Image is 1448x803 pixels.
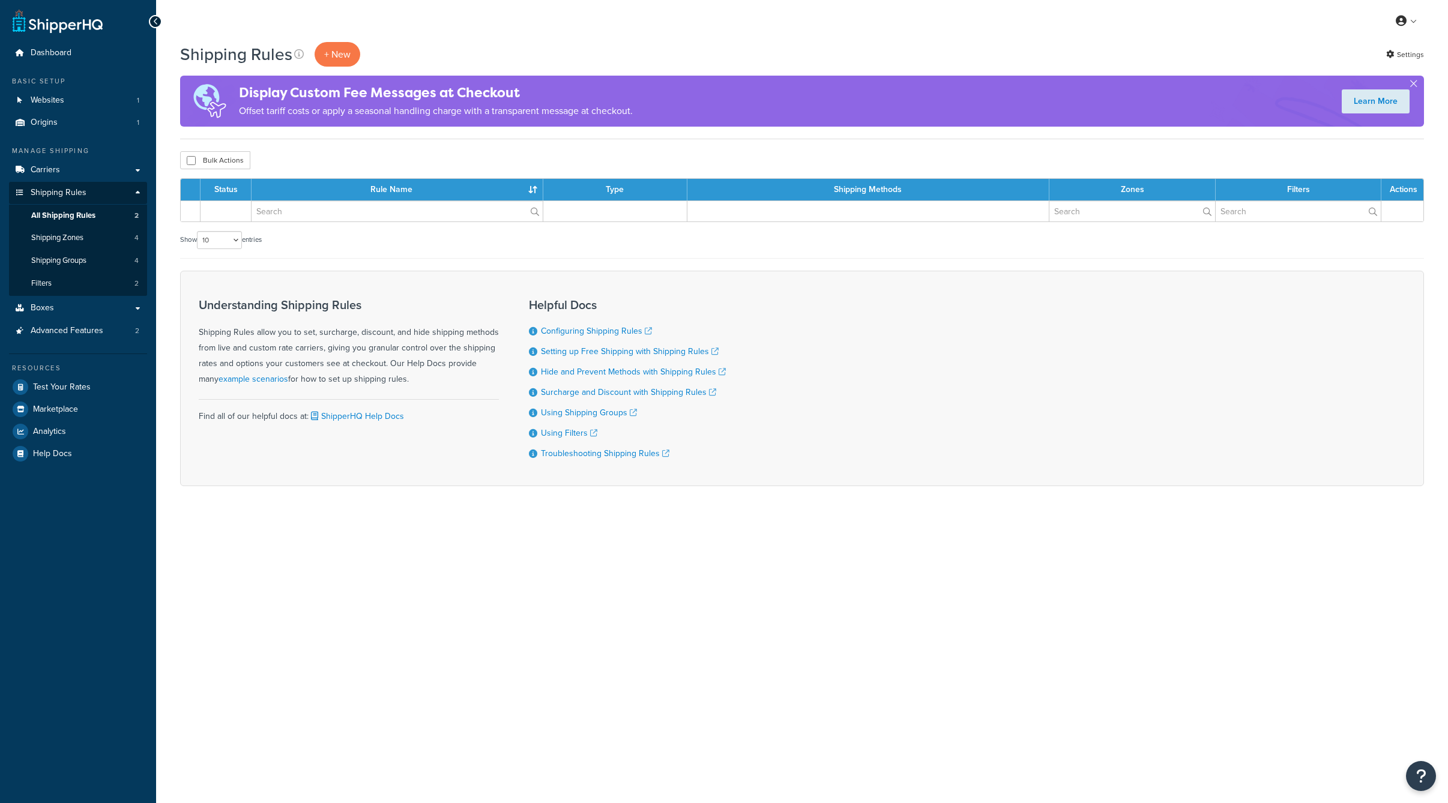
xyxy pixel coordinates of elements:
li: Websites [9,89,147,112]
li: Filters [9,272,147,295]
div: Manage Shipping [9,146,147,156]
span: Shipping Rules [31,188,86,198]
a: Advanced Features 2 [9,320,147,342]
h3: Helpful Docs [529,298,726,311]
a: Configuring Shipping Rules [541,325,652,337]
span: 2 [134,211,139,221]
a: Dashboard [9,42,147,64]
a: Setting up Free Shipping with Shipping Rules [541,345,719,358]
span: 4 [134,233,139,243]
a: example scenarios [219,373,288,385]
span: 1 [137,118,139,128]
p: Offset tariff costs or apply a seasonal handling charge with a transparent message at checkout. [239,103,633,119]
input: Search [1216,201,1381,221]
h3: Understanding Shipping Rules [199,298,499,311]
li: Shipping Zones [9,227,147,249]
a: Shipping Zones 4 [9,227,147,249]
a: Origins 1 [9,112,147,134]
a: ShipperHQ Help Docs [309,410,404,423]
a: ShipperHQ Home [13,9,103,33]
h4: Display Custom Fee Messages at Checkout [239,83,633,103]
a: Troubleshooting Shipping Rules [541,447,669,460]
h1: Shipping Rules [180,43,292,66]
div: Basic Setup [9,76,147,86]
a: Marketplace [9,398,147,420]
select: Showentries [197,231,242,249]
li: All Shipping Rules [9,205,147,227]
a: Learn More [1342,89,1410,113]
span: Marketplace [33,405,78,415]
div: Find all of our helpful docs at: [199,399,499,424]
span: 4 [134,256,139,266]
li: Shipping Groups [9,250,147,272]
span: Help Docs [33,449,72,459]
a: Help Docs [9,443,147,465]
span: Origins [31,118,58,128]
th: Actions [1381,179,1423,200]
a: Filters 2 [9,272,147,295]
a: Analytics [9,421,147,442]
a: Surcharge and Discount with Shipping Rules [541,386,716,398]
p: + New [315,42,360,67]
a: Shipping Rules [9,182,147,204]
span: Carriers [31,165,60,175]
a: Websites 1 [9,89,147,112]
th: Zones [1049,179,1216,200]
a: Settings [1386,46,1424,63]
a: Carriers [9,159,147,181]
input: Search [252,201,543,221]
span: Shipping Zones [31,233,83,243]
span: All Shipping Rules [31,211,95,221]
span: 1 [137,95,139,106]
div: Resources [9,363,147,373]
div: Shipping Rules allow you to set, surcharge, discount, and hide shipping methods from live and cus... [199,298,499,387]
input: Search [1049,201,1215,221]
a: Using Shipping Groups [541,406,637,419]
span: Boxes [31,303,54,313]
a: Test Your Rates [9,376,147,398]
span: 2 [134,278,139,289]
a: Shipping Groups 4 [9,250,147,272]
a: Boxes [9,297,147,319]
button: Bulk Actions [180,151,250,169]
button: Open Resource Center [1406,761,1436,791]
img: duties-banner-06bc72dcb5fe05cb3f9472aba00be2ae8eb53ab6f0d8bb03d382ba314ac3c341.png [180,76,239,127]
li: Advanced Features [9,320,147,342]
a: Hide and Prevent Methods with Shipping Rules [541,365,726,378]
li: Origins [9,112,147,134]
th: Type [543,179,687,200]
th: Shipping Methods [687,179,1050,200]
a: All Shipping Rules 2 [9,205,147,227]
li: Shipping Rules [9,182,147,296]
a: Using Filters [541,427,597,439]
span: 2 [135,326,139,336]
th: Status [201,179,252,200]
span: Filters [31,278,52,289]
span: Shipping Groups [31,256,86,266]
span: Advanced Features [31,326,103,336]
span: Analytics [33,427,66,437]
th: Rule Name [252,179,543,200]
span: Dashboard [31,48,71,58]
span: Test Your Rates [33,382,91,392]
th: Filters [1216,179,1381,200]
label: Show entries [180,231,262,249]
span: Websites [31,95,64,106]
